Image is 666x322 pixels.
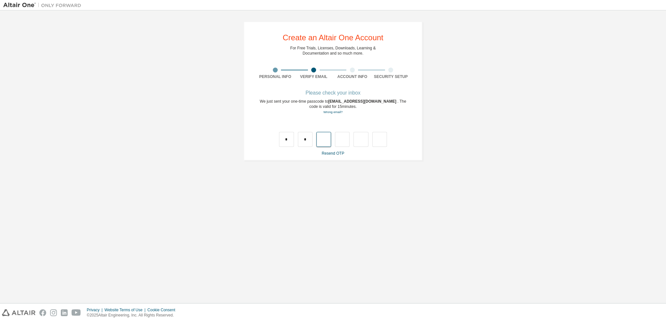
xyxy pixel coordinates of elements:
div: Cookie Consent [147,307,179,313]
div: Security Setup [372,74,410,79]
img: Altair One [3,2,85,8]
img: altair_logo.svg [2,309,35,316]
div: Account Info [333,74,372,79]
div: We just sent your one-time passcode to . The code is valid for 15 minutes. [256,99,410,115]
img: linkedin.svg [61,309,68,316]
a: Go back to the registration form [323,110,342,114]
img: facebook.svg [39,309,46,316]
div: Create an Altair One Account [283,34,383,42]
div: Personal Info [256,74,295,79]
div: Please check your inbox [256,91,410,95]
a: Resend OTP [322,151,344,156]
div: For Free Trials, Licenses, Downloads, Learning & Documentation and so much more. [290,45,376,56]
div: Website Terms of Use [104,307,147,313]
div: Verify Email [295,74,333,79]
span: [EMAIL_ADDRESS][DOMAIN_NAME] [328,99,397,104]
p: © 2025 Altair Engineering, Inc. All Rights Reserved. [87,313,179,318]
div: Privacy [87,307,104,313]
img: instagram.svg [50,309,57,316]
img: youtube.svg [72,309,81,316]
